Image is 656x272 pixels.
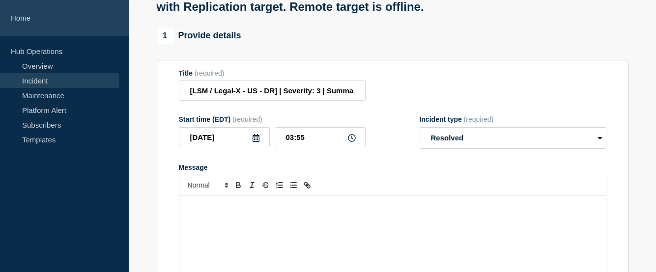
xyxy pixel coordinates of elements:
button: Toggle strikethrough text [259,179,273,191]
span: (required) [464,115,494,123]
div: Incident type [420,115,606,123]
button: Toggle bold text [231,179,245,191]
span: Font size [183,179,231,191]
div: Start time (EDT) [179,115,366,123]
input: HH:MM [275,127,366,147]
div: Provide details [157,27,241,44]
button: Toggle link [300,179,314,191]
span: 1 [157,27,173,44]
input: YYYY-MM-DD [179,127,270,147]
button: Toggle bulleted list [286,179,300,191]
button: Toggle ordered list [273,179,286,191]
button: Toggle italic text [245,179,259,191]
div: Message [179,163,606,171]
span: (required) [232,115,262,123]
select: Incident type [420,127,606,149]
span: (required) [195,69,225,77]
input: Title [179,81,366,101]
div: Title [179,69,366,77]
